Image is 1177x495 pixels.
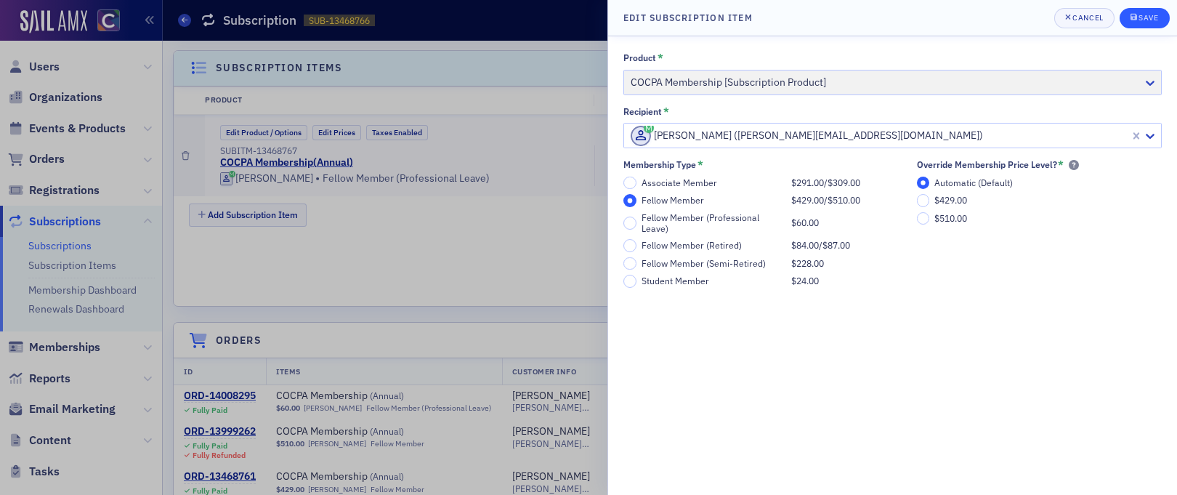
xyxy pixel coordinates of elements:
[1138,14,1158,22] div: Save
[917,177,930,190] input: Automatic (Default)
[791,177,824,188] span: $291.00
[791,195,860,206] div: /
[1072,14,1103,22] div: Cancel
[791,239,819,251] span: $84.00
[623,177,636,190] input: Associate Member$291.00/$309.00
[642,240,784,251] div: Fellow Member (Retired)
[623,275,636,288] input: Student Member$24.00
[1054,8,1115,28] button: Cancel
[642,275,784,286] div: Student Member
[658,52,663,65] abbr: This field is required
[697,158,703,172] abbr: This field is required
[917,159,1057,170] div: Override Membership Price Level?
[791,275,819,286] span: $24.00
[934,177,1013,188] span: Automatic (Default)
[631,126,1127,146] div: [PERSON_NAME] ([PERSON_NAME][EMAIL_ADDRESS][DOMAIN_NAME])
[623,194,636,207] input: Fellow Member$429.00/$510.00
[642,258,784,269] div: Fellow Member (Semi-Retired)
[642,177,784,188] div: Associate Member
[917,212,930,225] input: $510.00
[623,257,636,270] input: Fellow Member (Semi-Retired)$228.00
[934,212,967,224] span: $510.00
[791,240,850,251] div: /
[791,194,824,206] span: $429.00
[663,105,669,118] abbr: This field is required
[623,106,662,117] div: Recipient
[791,257,824,269] span: $228.00
[623,52,656,63] div: Product
[791,217,819,228] span: $60.00
[822,239,850,251] span: $87.00
[791,177,860,188] div: /
[642,212,784,235] div: Fellow Member (Professional Leave)
[1058,158,1064,172] abbr: This field is required
[623,11,753,24] h4: Edit Subscription Item
[623,217,636,230] input: Fellow Member (Professional Leave)$60.00
[623,159,696,170] div: Membership Type
[828,177,860,188] span: $309.00
[828,194,860,206] span: $510.00
[642,195,784,206] div: Fellow Member
[934,194,967,206] span: $429.00
[1120,8,1170,28] button: Save
[623,239,636,252] input: Fellow Member (Retired)$84.00/$87.00
[917,194,930,207] input: $429.00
